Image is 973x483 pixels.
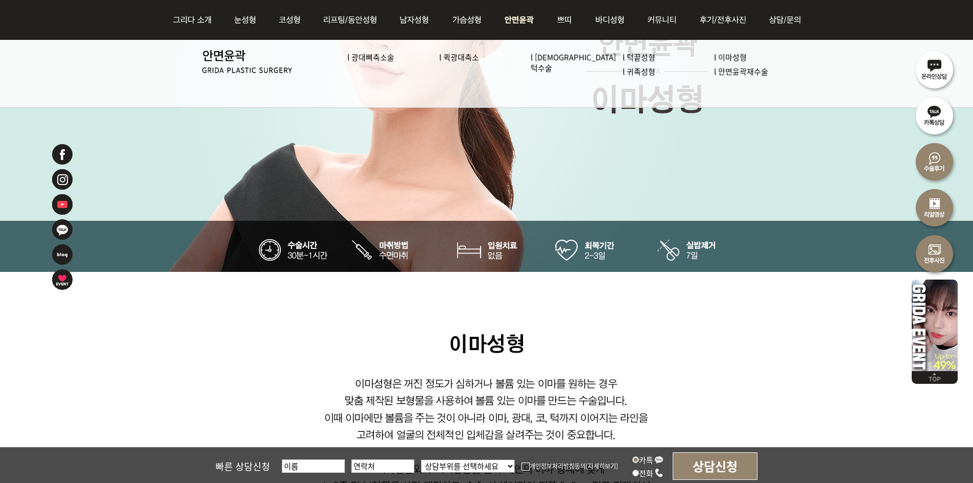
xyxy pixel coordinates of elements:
[632,468,663,478] label: 전화
[632,454,663,465] label: 카톡
[51,168,74,191] img: 인스타그램
[714,52,747,62] a: l 이마성형
[912,276,958,371] img: 이벤트
[912,184,958,230] img: 리얼영상
[654,468,663,477] img: call_icon.png
[202,50,292,73] img: 안면윤곽
[51,243,74,266] img: 네이버블로그
[51,143,74,166] img: 페이스북
[282,459,345,473] input: 이름
[623,52,655,62] a: l 턱끝성형
[216,459,270,473] span: 빠른 상담신청
[714,66,768,77] a: l 안면윤곽재수술
[912,46,958,92] img: 온라인상담
[51,268,74,291] img: 이벤트
[912,371,958,384] img: 위로가기
[586,462,618,470] a: [자세히보기]
[912,230,958,276] img: 수술전후사진
[51,193,74,216] img: 유투브
[521,463,530,471] img: checkbox.png
[531,52,616,73] a: l [DEMOGRAPHIC_DATA]턱수술
[347,52,394,62] a: l 광대뼈축소술
[654,455,663,464] img: kakao_icon.png
[439,52,479,62] a: l 퀵광대축소
[632,470,639,476] input: 전화
[351,459,414,473] input: 연락처
[912,138,958,184] img: 수술후기
[632,456,639,463] input: 카톡
[623,66,655,77] a: l 귀족성형
[51,218,74,241] img: 카카오톡
[912,92,958,138] img: 카톡상담
[521,462,586,470] label: 개인정보처리방침동의
[673,452,757,480] input: 상담신청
